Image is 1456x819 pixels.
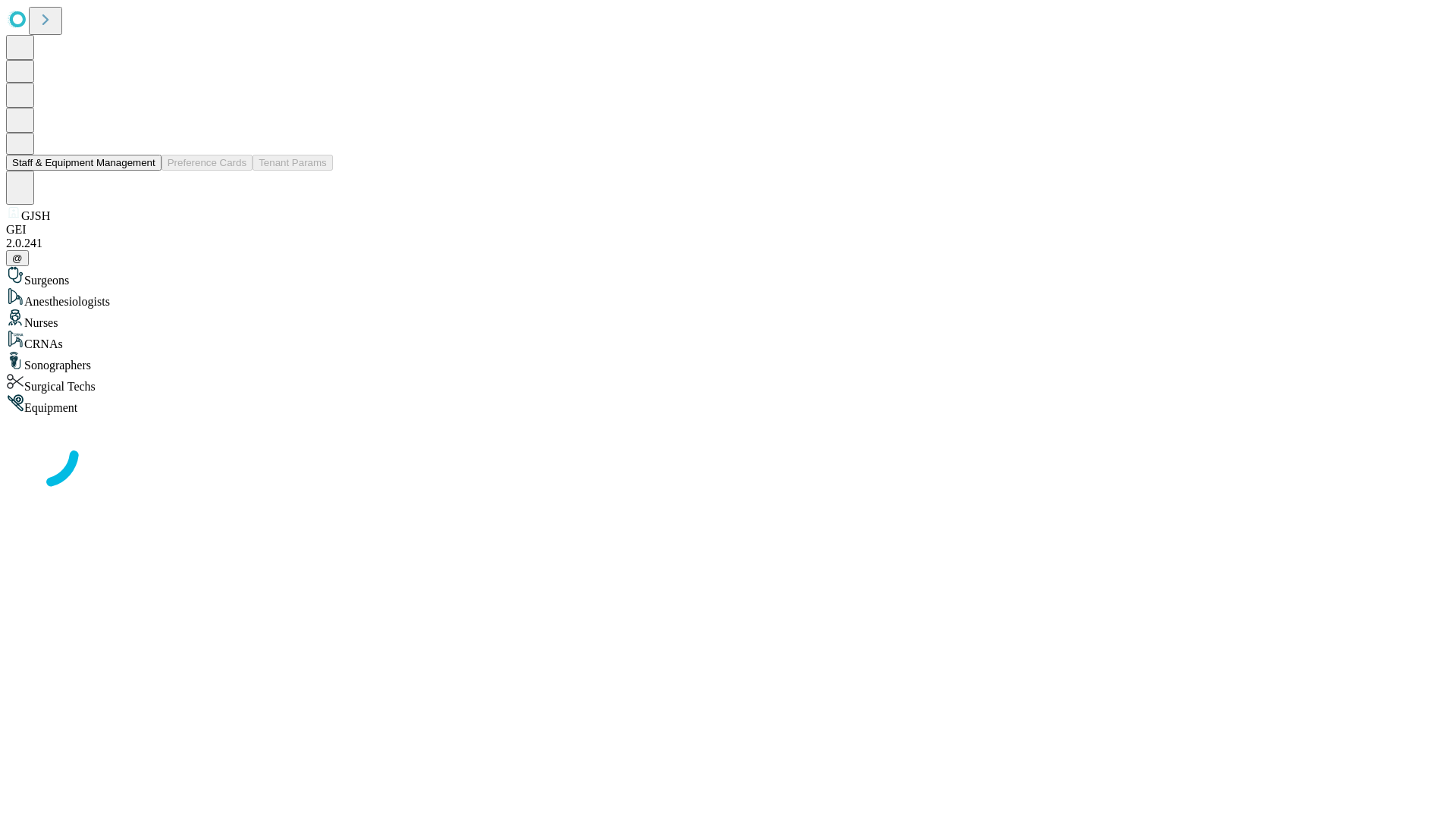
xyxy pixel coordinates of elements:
[6,250,29,266] button: @
[6,394,1450,415] div: Equipment
[6,266,1450,287] div: Surgeons
[21,209,50,222] span: GJSH
[6,155,162,171] button: Staff & Equipment Management
[12,253,23,264] span: @
[6,372,1450,394] div: Surgical Techs
[6,237,1450,250] div: 2.0.241
[6,351,1450,372] div: Sonographers
[6,223,1450,237] div: GEI
[162,155,253,171] button: Preference Cards
[6,287,1450,309] div: Anesthesiologists
[253,155,333,171] button: Tenant Params
[6,330,1450,351] div: CRNAs
[6,309,1450,330] div: Nurses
